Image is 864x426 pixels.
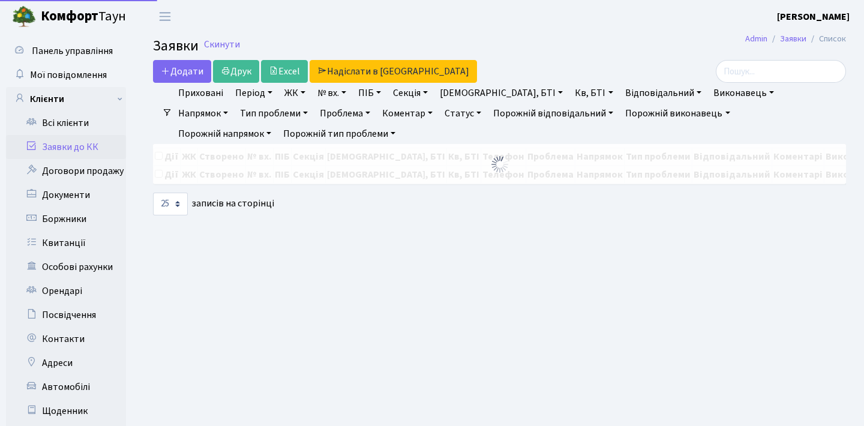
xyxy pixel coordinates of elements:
[173,124,276,144] a: Порожній напрямок
[230,83,277,103] a: Період
[353,83,386,103] a: ПІБ
[153,35,199,56] span: Заявки
[161,65,203,78] span: Додати
[6,231,126,255] a: Квитанції
[435,83,568,103] a: [DEMOGRAPHIC_DATA], БТІ
[235,103,313,124] a: Тип проблеми
[490,155,509,174] img: Обробка...
[12,5,36,29] img: logo.png
[488,103,618,124] a: Порожній відповідальний
[6,135,126,159] a: Заявки до КК
[716,60,846,83] input: Пошук...
[41,7,126,27] span: Таун
[150,7,180,26] button: Переключити навігацію
[6,375,126,399] a: Автомобілі
[6,351,126,375] a: Адреси
[6,303,126,327] a: Посвідчення
[727,26,864,52] nav: breadcrumb
[777,10,850,24] a: [PERSON_NAME]
[280,83,310,103] a: ЖК
[6,279,126,303] a: Орендарі
[377,103,437,124] a: Коментар
[440,103,486,124] a: Статус
[313,83,351,103] a: № вх.
[6,159,126,183] a: Договори продажу
[745,32,767,45] a: Admin
[173,103,233,124] a: Напрямок
[173,83,228,103] a: Приховані
[709,83,779,103] a: Виконавець
[6,111,126,135] a: Всі клієнти
[388,83,433,103] a: Секція
[6,207,126,231] a: Боржники
[30,68,107,82] span: Мої повідомлення
[153,193,274,215] label: записів на сторінці
[6,183,126,207] a: Документи
[41,7,98,26] b: Комфорт
[32,44,113,58] span: Панель управління
[6,63,126,87] a: Мої повідомлення
[6,87,126,111] a: Клієнти
[6,39,126,63] a: Панель управління
[315,103,375,124] a: Проблема
[620,103,734,124] a: Порожній виконавець
[153,60,211,83] a: Додати
[780,32,806,45] a: Заявки
[310,60,477,83] a: Надіслати в [GEOGRAPHIC_DATA]
[777,10,850,23] b: [PERSON_NAME]
[278,124,400,144] a: Порожній тип проблеми
[261,60,308,83] a: Excel
[204,39,240,50] a: Скинути
[6,399,126,423] a: Щоденник
[570,83,617,103] a: Кв, БТІ
[6,327,126,351] a: Контакти
[6,255,126,279] a: Особові рахунки
[806,32,846,46] li: Список
[153,193,188,215] select: записів на сторінці
[213,60,259,83] a: Друк
[620,83,706,103] a: Відповідальний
